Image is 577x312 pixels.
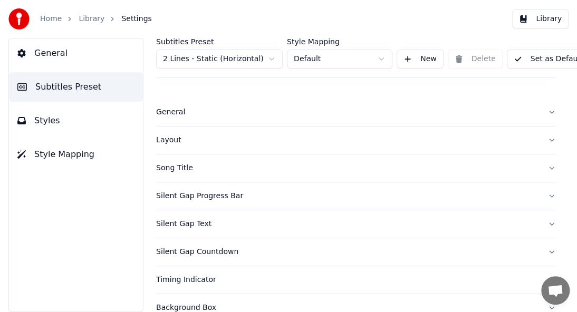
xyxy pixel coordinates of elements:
[156,107,539,118] div: General
[397,50,444,69] button: New
[9,38,143,68] button: General
[287,38,392,45] label: Style Mapping
[156,154,556,182] button: Song Title
[156,247,539,257] div: Silent Gap Countdown
[156,126,556,154] button: Layout
[156,191,539,201] div: Silent Gap Progress Bar
[156,275,539,285] div: Timing Indicator
[9,140,143,169] button: Style Mapping
[512,9,569,28] button: Library
[34,114,60,127] span: Styles
[34,47,68,60] span: General
[156,266,556,294] button: Timing Indicator
[156,38,283,45] label: Subtitles Preset
[156,99,556,126] button: General
[156,163,539,173] div: Song Title
[9,106,143,135] button: Styles
[156,238,556,266] button: Silent Gap Countdown
[40,14,62,24] a: Home
[79,14,104,24] a: Library
[156,219,539,229] div: Silent Gap Text
[156,210,556,238] button: Silent Gap Text
[8,8,30,30] img: youka
[156,135,539,145] div: Layout
[9,72,143,102] button: Subtitles Preset
[34,148,94,161] span: Style Mapping
[541,276,570,305] div: Open chat
[121,14,151,24] span: Settings
[156,182,556,210] button: Silent Gap Progress Bar
[35,81,101,93] span: Subtitles Preset
[40,14,152,24] nav: breadcrumb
